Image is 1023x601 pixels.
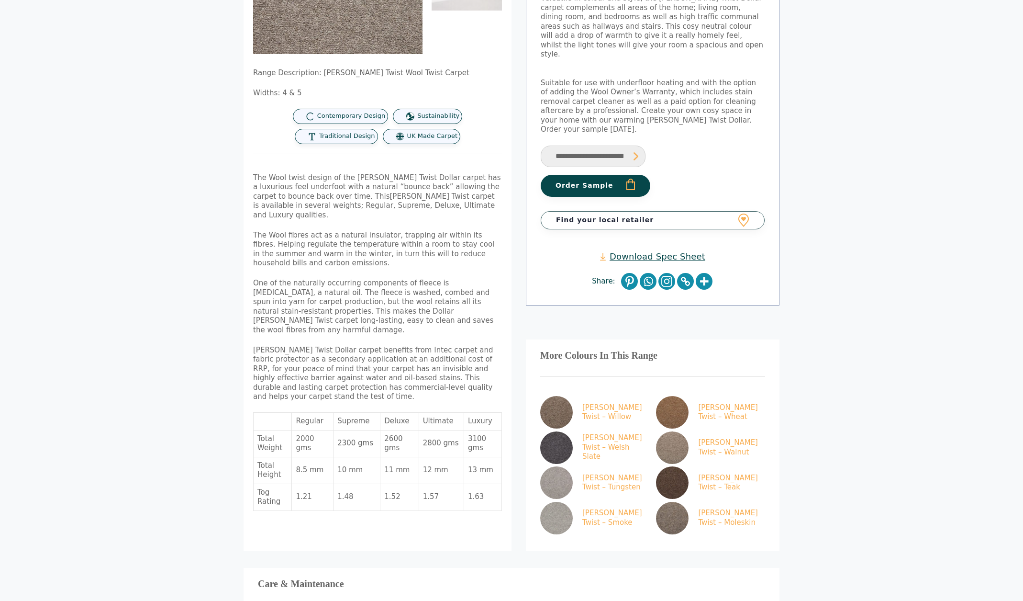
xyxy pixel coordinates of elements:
img: Tomkinson Twist Willow [540,396,573,429]
a: Pinterest [621,273,638,290]
a: [PERSON_NAME] Twist – Teak [656,466,761,499]
a: [PERSON_NAME] Twist – Tungsten [540,466,645,499]
a: Whatsapp [640,273,656,290]
img: Tomkinson Twist - Moleskin [656,502,689,534]
td: Deluxe [380,413,419,431]
span: [PERSON_NAME] Twist carpet is available in several weights; Regular, Supreme, Deluxe, Ultimate an... [253,192,495,219]
a: More [696,273,712,290]
a: Find your local retailer [541,211,765,229]
td: 1.57 [419,484,464,511]
p: Range Description: [PERSON_NAME] Twist Wool Twist Carpet [253,68,502,78]
a: Instagram [658,273,675,290]
span: One of the naturally occurring components of fleece is [MEDICAL_DATA], a natural oil. The fleece ... [253,279,493,334]
td: Total Weight [254,431,292,457]
td: 10 mm [334,457,380,484]
img: Tomkinson Twist Tungsten [540,466,573,499]
td: 13 mm [464,457,502,484]
span: Share: [592,277,620,286]
p: The Wool twist design of the [PERSON_NAME] Twist Dollar carpet has a luxurious feel underfoot wit... [253,173,502,220]
td: 1.52 [380,484,419,511]
h3: More Colours In This Range [540,354,765,358]
td: 2300 gms [334,431,380,457]
a: [PERSON_NAME] Twist – Welsh Slate [540,431,645,464]
td: Total Height [254,457,292,484]
a: [PERSON_NAME] Twist – Walnut [656,431,761,464]
td: Tog Rating [254,484,292,511]
a: [PERSON_NAME] Twist – Smoke [540,502,645,534]
td: 1.63 [464,484,502,511]
p: Widths: 4 & 5 [253,89,502,98]
td: Ultimate [419,413,464,431]
img: Tomkinson Twist Welsh Slate [540,431,573,464]
p: [PERSON_NAME] Twist Dollar carpet benefits from Intec carpet and fabric protector as a secondary ... [253,346,502,402]
td: 2000 gms [292,431,334,457]
a: [PERSON_NAME] Twist – Moleskin [656,502,761,534]
a: Download Spec Sheet [600,251,705,262]
td: Luxury [464,413,502,431]
td: Supreme [334,413,380,431]
img: Tomkinson Twist Smoke [540,502,573,534]
span: Sustainability [417,112,459,120]
p: Suitable for use with underfloor heating and with the option of adding the Wool Owner’s Warranty,... [541,79,765,135]
td: 1.21 [292,484,334,511]
span: Contemporary Design [317,112,386,120]
img: Tomkinson Twist - Walnut [656,431,689,464]
td: 1.48 [334,484,380,511]
img: Tomkinson Twist - Teak [656,466,689,499]
img: Tomkinson Twist - Wheat [656,396,689,429]
span: Traditional Design [319,132,375,140]
td: Regular [292,413,334,431]
td: 12 mm [419,457,464,484]
p: The Wool fibres act as a natural insulator, trapping air within its fibres. Helping regulate the ... [253,231,502,268]
td: 3100 gms [464,431,502,457]
a: [PERSON_NAME] Twist – Willow [540,396,645,429]
span: UK Made Carpet [407,132,457,140]
td: 2600 gms [380,431,419,457]
td: 11 mm [380,457,419,484]
a: [PERSON_NAME] Twist – Wheat [656,396,761,429]
td: 2800 gms [419,431,464,457]
h3: Care & Maintenance [258,582,765,586]
td: 8.5 mm [292,457,334,484]
a: Copy Link [677,273,694,290]
button: Order Sample [541,175,650,197]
